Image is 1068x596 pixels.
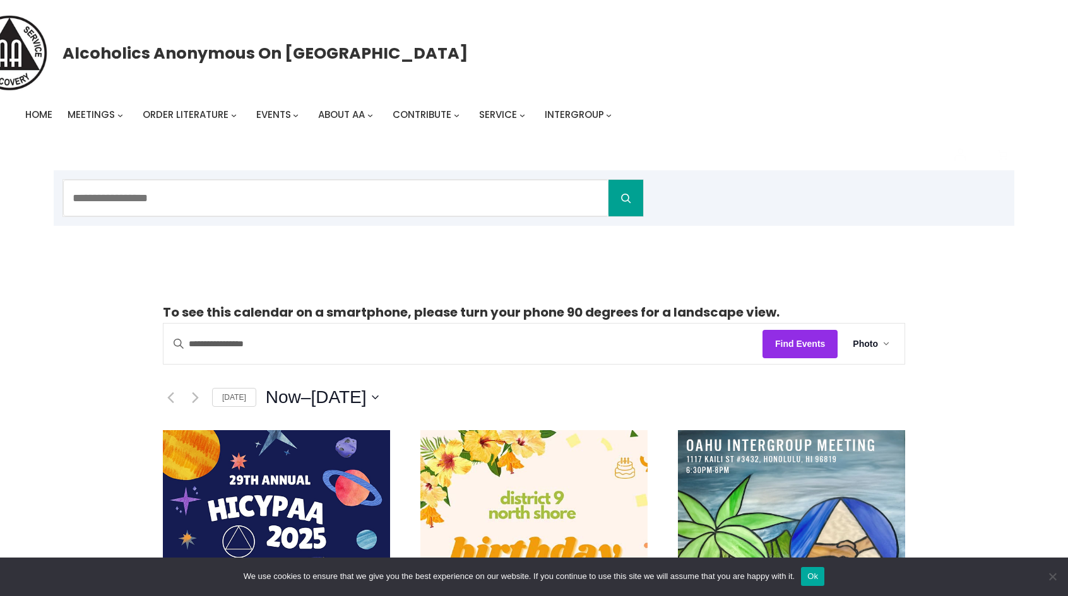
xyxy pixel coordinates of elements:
span: [DATE] [311,385,366,410]
span: Now [266,385,301,410]
span: Events [256,108,291,121]
button: Meetings submenu [117,112,123,118]
span: Order Literature [143,108,228,121]
span: Home [25,108,52,121]
button: About AA submenu [367,112,373,118]
button: Find Events [762,330,838,358]
button: Contribute submenu [454,112,460,118]
a: Next Events [187,390,203,405]
span: Photo [853,337,878,351]
span: – [301,385,311,410]
span: About AA [318,108,365,121]
button: Search [608,180,643,216]
a: Contribute [393,106,451,124]
span: Intergroup [545,108,604,121]
a: Alcoholics Anonymous on [GEOGRAPHIC_DATA] [62,38,468,67]
a: [DATE] [212,388,256,407]
button: Intergroup submenu [606,112,612,118]
a: Login [944,139,976,170]
button: Service submenu [519,112,525,118]
a: Previous Events [163,390,178,405]
span: Contribute [393,108,451,121]
button: Click to toggle datepicker [266,385,379,410]
a: Intergroup [545,106,604,124]
a: Events [256,106,291,124]
button: Events submenu [293,112,299,118]
button: Photo [838,324,905,364]
span: Service [479,108,517,121]
button: 0 items in cart [991,143,1015,167]
input: Enter Keyword. Search for events by Keyword. [163,324,762,364]
nav: Intergroup [25,106,616,124]
span: Meetings [68,108,115,121]
a: Home [25,106,52,124]
strong: To see this calendar on a smartphone, please turn your phone 90 degrees for a landscape view. [163,303,780,321]
a: About AA [318,106,365,124]
button: Ok [801,567,824,586]
a: Service [479,106,517,124]
button: Order Literature submenu [231,112,237,118]
span: We use cookies to ensure that we give you the best experience on our website. If you continue to ... [244,570,795,583]
span: No [1046,570,1059,583]
a: Meetings [68,106,115,124]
